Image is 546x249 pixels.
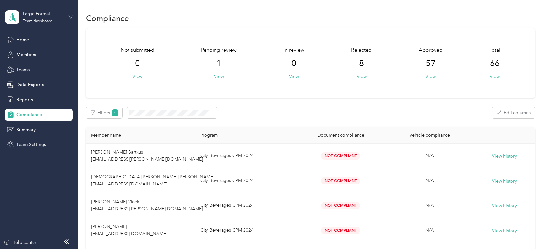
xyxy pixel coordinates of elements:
[490,73,500,80] button: View
[426,58,436,69] span: 57
[132,73,142,80] button: View
[214,73,224,80] button: View
[16,36,29,43] span: Home
[121,46,154,54] span: Not submitted
[359,58,364,69] span: 8
[510,213,546,249] iframe: Everlance-gr Chat Button Frame
[426,227,434,233] span: N/A
[390,133,469,138] div: Vehicle compliance
[216,58,221,69] span: 1
[16,141,46,148] span: Team Settings
[426,178,434,183] span: N/A
[23,10,63,17] div: Large Format
[195,144,296,168] td: City Beverages CPM 2024
[195,127,296,144] th: Program
[201,46,237,54] span: Pending review
[16,81,44,88] span: Data Exports
[195,218,296,243] td: City Beverages CPM 2024
[195,168,296,193] td: City Beverages CPM 2024
[16,51,36,58] span: Members
[426,203,434,208] span: N/A
[492,227,517,234] button: View history
[302,133,380,138] div: Document compliance
[419,46,443,54] span: Approved
[86,127,195,144] th: Member name
[112,109,118,116] span: 1
[91,174,214,187] span: [DEMOGRAPHIC_DATA][PERSON_NAME] [PERSON_NAME] [EMAIL_ADDRESS][DOMAIN_NAME]
[86,15,129,22] h1: Compliance
[321,202,360,209] span: Not Compliant
[490,58,500,69] span: 66
[16,126,36,133] span: Summary
[91,224,167,236] span: [PERSON_NAME] [EMAIL_ADDRESS][DOMAIN_NAME]
[289,73,299,80] button: View
[91,149,203,162] span: [PERSON_NAME] Bartkus [EMAIL_ADDRESS][PERSON_NAME][DOMAIN_NAME]
[426,73,436,80] button: View
[91,199,203,212] span: [PERSON_NAME] Vlcek [EMAIL_ADDRESS][PERSON_NAME][DOMAIN_NAME]
[492,107,535,118] button: Edit columns
[135,58,140,69] span: 0
[321,152,360,160] span: Not Compliant
[16,111,42,118] span: Compliance
[492,203,517,210] button: View history
[426,153,434,158] span: N/A
[321,177,360,184] span: Not Compliant
[492,153,517,160] button: View history
[195,193,296,218] td: City Beverages CPM 2024
[86,107,122,118] button: Filters1
[16,96,33,103] span: Reports
[351,46,372,54] span: Rejected
[321,227,360,234] span: Not Compliant
[292,58,296,69] span: 0
[16,66,30,73] span: Teams
[492,178,517,185] button: View history
[23,19,53,23] div: Team dashboard
[357,73,367,80] button: View
[4,239,36,246] button: Help center
[489,46,500,54] span: Total
[283,46,304,54] span: In review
